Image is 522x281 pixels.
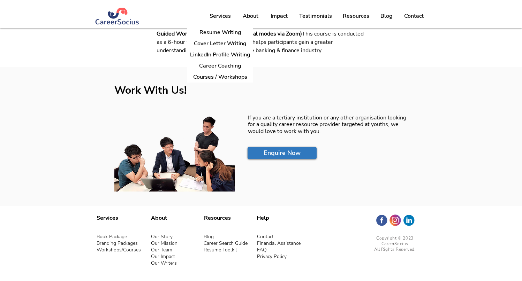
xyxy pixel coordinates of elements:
p: Cover Letter Writing [191,38,249,49]
img: duogengworkshop.png [114,115,235,192]
p: Services [206,7,234,25]
a: Workshops/Courses [97,247,141,253]
a: Branding Packages [97,240,138,247]
p: About [239,7,262,25]
img: Logo Blue (#283972) png.png [95,8,140,25]
img: LinkedIn- CareerSocius [403,214,415,226]
a: Contact [398,7,429,25]
a: Enquire Now [248,147,317,159]
span: Work With Us! [114,83,187,97]
a: Privacy Policy [257,253,287,260]
a: Cover Letter Writing [187,38,253,49]
a: Blog [204,233,214,240]
a: Impact [264,7,294,25]
ul: Social Bar [376,214,415,226]
a: Resume Toolkit [204,247,237,253]
p: Impact [267,7,291,25]
a: Career Search Guide [204,240,248,247]
p: Testimonials [296,7,335,25]
span: Help [257,214,269,222]
a: Our Writers [151,260,177,266]
a: Financial Assistance [257,240,301,247]
a: Contact [257,233,274,240]
span: This course is conducted as a 6-hour workshop. This workshop helps participants gain a greater un... [157,30,365,54]
a: Our Mission [151,240,177,247]
span: Services [97,214,118,222]
p: Blog [377,7,396,25]
a: LinkedIn Profile Writing [187,49,253,60]
p: Contact [401,7,427,25]
a: Courses / Workshops [187,71,253,83]
a: Our Story [151,233,173,240]
p: Courses / Workshops [190,72,250,83]
span: Guided Workshop (In-person and virtual modes via Zoom) [157,30,302,38]
span: Enquire Now [264,149,301,157]
p: If you are a tertiary institution or any other organisation looking for a quality career resource... [248,115,412,135]
a: Testimonials [294,7,337,25]
a: Services [204,7,237,25]
a: Resources [337,7,375,25]
span: About [151,214,167,222]
p: LinkedIn Profile Writing [187,49,253,60]
nav: Site [204,7,429,25]
img: Instagram (Circle) [389,214,401,226]
a: About [237,7,264,25]
a: Our Impact [151,253,175,260]
a: Blog [375,7,398,25]
span: Resources [204,214,231,222]
p: Resume Writing [197,27,244,38]
a: Book Package [97,233,127,240]
p: Career Coaching [196,61,244,71]
p: Resources [339,7,373,25]
span: All Rights Reserved. [374,247,416,252]
img: Facebook - CareerSocius [376,214,388,226]
span: Copyright © 2023 CareerSocius [376,235,414,247]
a: Our Team [151,247,172,253]
a: Career Coaching [187,60,253,71]
a: FAQ [257,247,267,253]
a: Resume Writing [187,27,253,38]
